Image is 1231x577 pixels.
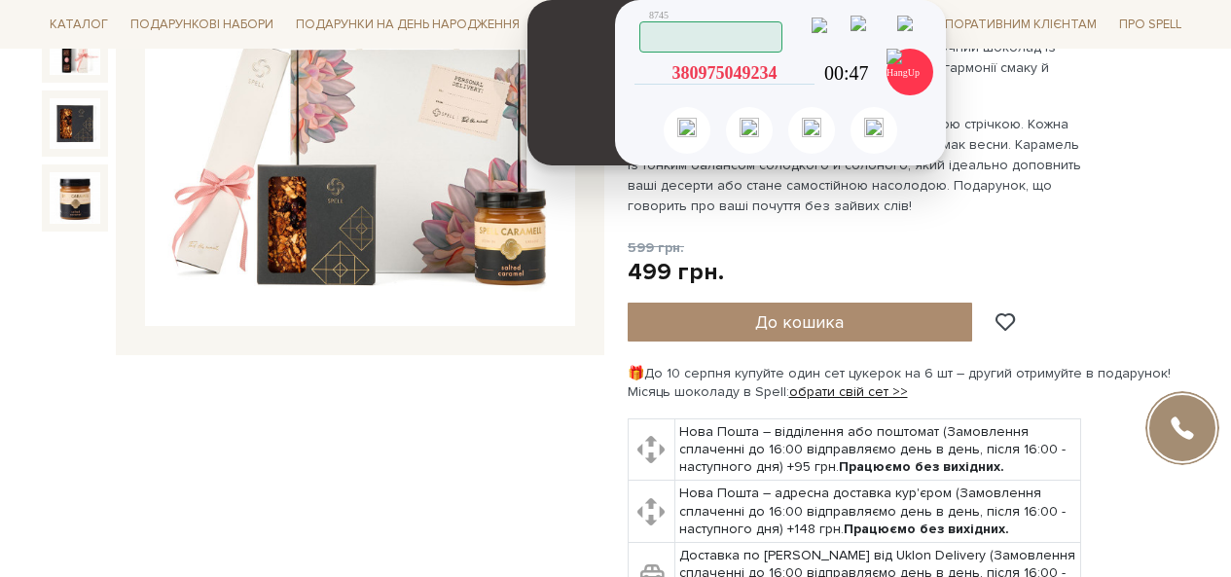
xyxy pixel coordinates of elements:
[123,10,281,40] span: Подарункові набори
[674,481,1080,543] td: Нова Пошта – адресна доставка кур'єром (Замовлення сплаченні до 16:00 відправляємо день в день, п...
[628,303,973,342] button: До кошика
[50,98,100,149] img: Подарунок Квіткова ніжність
[288,10,527,40] span: Подарунки на День народження
[844,521,1009,537] b: Працюємо без вихідних.
[50,172,100,223] img: Подарунок Квіткова ніжність
[42,10,116,40] span: Каталог
[50,23,100,74] img: Подарунок Квіткова ніжність
[674,418,1080,481] td: Нова Пошта – відділення або поштомат (Замовлення сплаченні до 16:00 відправляємо день в день, піс...
[1111,10,1189,40] span: Про Spell
[755,311,844,333] span: До кошика
[628,365,1190,400] div: 🎁До 10 серпня купуйте один сет цукерок на 6 шт – другий отримуйте в подарунок! Місяць шоколаду в ...
[789,383,908,400] a: обрати свій сет >>
[628,239,684,256] span: 599 грн.
[839,458,1004,475] b: Працюємо без вихідних.
[913,8,1104,41] a: Корпоративним клієнтам
[628,257,724,287] div: 499 грн.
